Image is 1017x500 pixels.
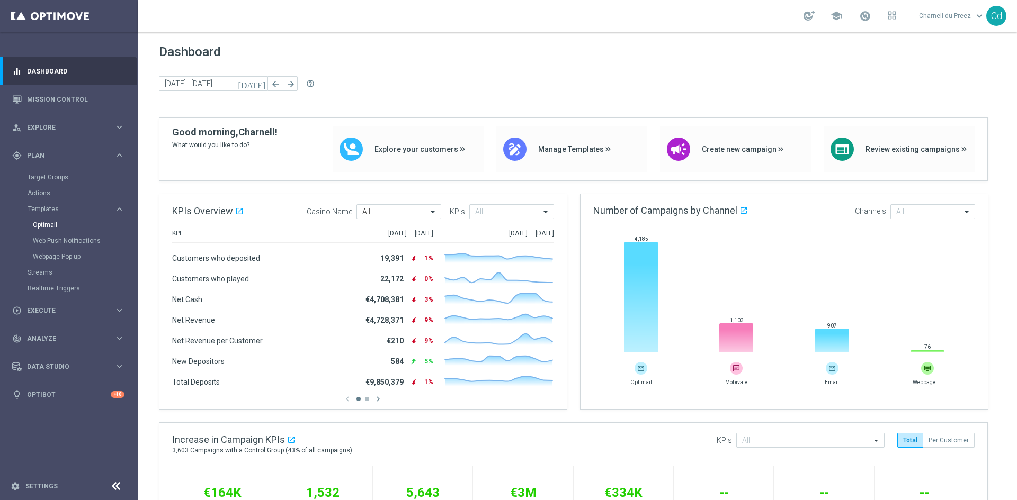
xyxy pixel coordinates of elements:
[27,152,114,159] span: Plan
[28,265,137,280] div: Streams
[114,204,124,214] i: keyboard_arrow_right
[974,10,985,22] span: keyboard_arrow_down
[12,67,22,76] i: equalizer
[27,363,114,370] span: Data Studio
[12,123,114,132] div: Explore
[28,280,137,296] div: Realtime Triggers
[12,390,125,399] button: lightbulb Optibot +10
[28,189,110,197] a: Actions
[27,57,124,85] a: Dashboard
[986,6,1006,26] div: Cd
[918,8,986,24] a: Charnell du Preezkeyboard_arrow_down
[12,67,125,76] button: equalizer Dashboard
[12,151,125,160] button: gps_fixed Plan keyboard_arrow_right
[12,123,22,132] i: person_search
[12,306,125,315] button: play_circle_outline Execute keyboard_arrow_right
[28,206,104,212] span: Templates
[111,391,124,398] div: +10
[12,123,125,132] button: person_search Explore keyboard_arrow_right
[27,335,114,342] span: Analyze
[28,206,114,212] div: Templates
[12,151,22,160] i: gps_fixed
[28,201,137,265] div: Templates
[27,85,124,113] a: Mission Control
[25,483,58,489] a: Settings
[114,150,124,160] i: keyboard_arrow_right
[12,334,125,343] button: track_changes Analyze keyboard_arrow_right
[12,334,22,343] i: track_changes
[11,481,20,491] i: settings
[12,306,114,315] div: Execute
[28,169,137,185] div: Target Groups
[28,173,110,181] a: Target Groups
[27,380,111,408] a: Optibot
[12,306,22,315] i: play_circle_outline
[33,221,110,229] a: Optimail
[114,122,124,132] i: keyboard_arrow_right
[12,362,114,371] div: Data Studio
[33,252,110,261] a: Webpage Pop-up
[114,361,124,371] i: keyboard_arrow_right
[28,205,125,213] button: Templates keyboard_arrow_right
[27,307,114,314] span: Execute
[33,237,110,245] a: Web Push Notifications
[28,284,110,293] a: Realtime Triggers
[28,268,110,277] a: Streams
[12,57,124,85] div: Dashboard
[33,217,137,233] div: Optimail
[33,249,137,265] div: Webpage Pop-up
[33,233,137,249] div: Web Push Notifications
[27,124,114,131] span: Explore
[12,85,124,113] div: Mission Control
[12,362,125,371] button: Data Studio keyboard_arrow_right
[114,333,124,343] i: keyboard_arrow_right
[12,95,125,104] button: Mission Control
[12,390,22,399] i: lightbulb
[831,10,842,22] span: school
[12,380,124,408] div: Optibot
[28,185,137,201] div: Actions
[114,305,124,315] i: keyboard_arrow_right
[12,151,114,160] div: Plan
[12,334,114,343] div: Analyze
